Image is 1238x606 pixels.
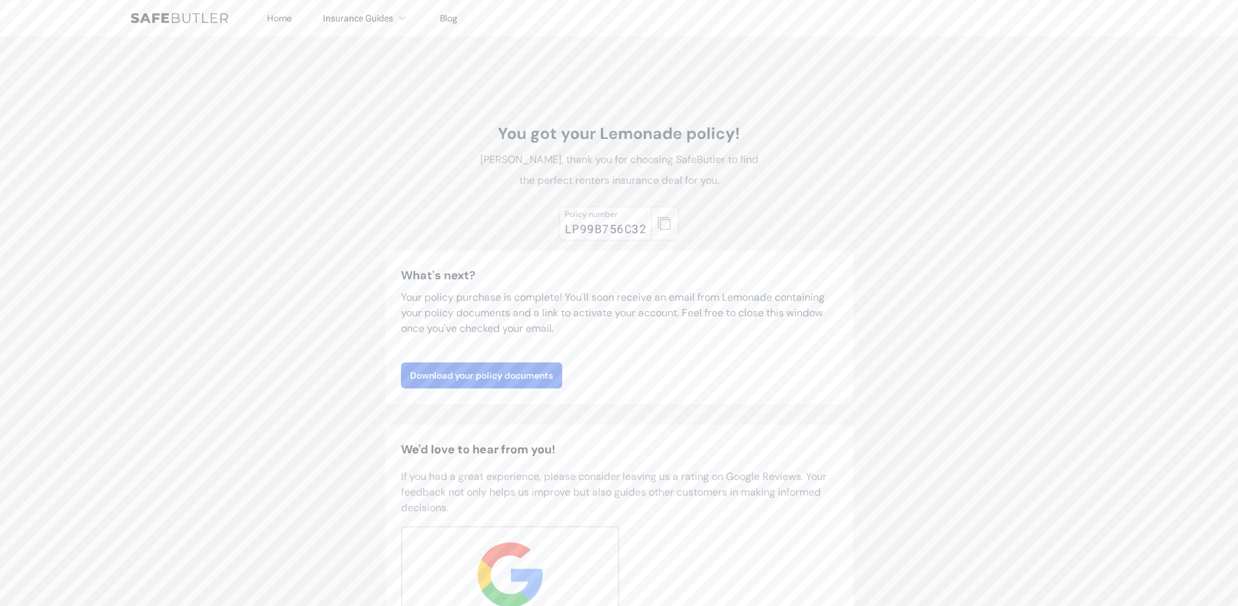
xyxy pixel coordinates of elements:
[474,149,765,191] p: [PERSON_NAME], thank you for choosing SafeButler to find the perfect renters insurance deal for you.
[401,266,838,284] h3: What's next?
[401,469,838,516] p: If you had a great experience, please consider leaving us a rating on Google Reviews. Your feedba...
[401,362,562,388] a: Download your policy documents
[323,10,409,26] button: Insurance Guides
[131,13,228,23] img: SafeButler Text Logo
[474,123,765,144] h1: You got your Lemonade policy!
[440,12,458,24] a: Blog
[565,209,647,220] div: Policy number
[401,290,838,336] p: Your policy purchase is complete! You'll soon receive an email from Lemonade containing your poli...
[401,440,838,459] h2: We'd love to hear from you!
[565,220,647,238] div: LP99B756C32
[267,12,292,24] a: Home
